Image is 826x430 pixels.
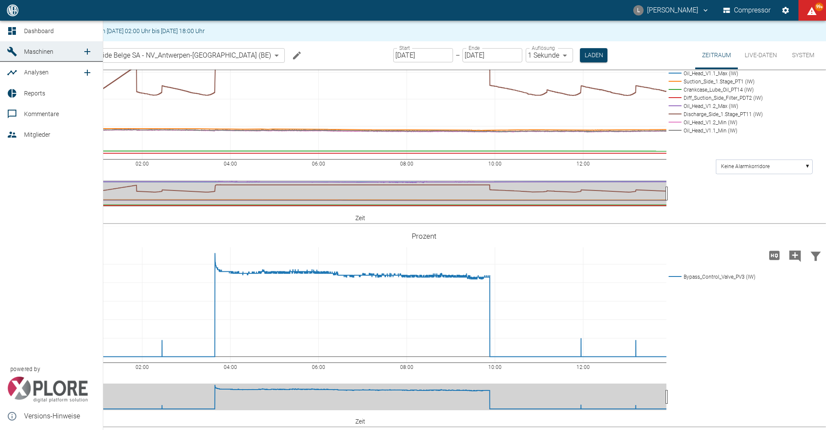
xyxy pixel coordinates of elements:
button: Daten filtern [805,244,826,267]
div: Wartungsarbeiten von [DATE] 02:00 Uhr bis [DATE] 18:00 Uhr [46,23,205,39]
a: new /machines [79,43,96,60]
label: Start [399,44,410,52]
button: System [784,41,823,69]
button: Laden [580,48,607,62]
span: Kommentare [24,111,59,117]
label: Ende [468,44,480,52]
button: Einstellungen [778,3,793,18]
div: 1 Sekunde [526,48,573,62]
a: 13.0007/1_Air Liquide Belge SA - NV_Antwerpen-[GEOGRAPHIC_DATA] (BE) [32,50,271,61]
button: Machine bearbeiten [288,47,305,64]
input: DD.MM.YYYY [393,48,453,62]
img: Xplore Logo [7,377,88,402]
button: luca.corigliano@neuman-esser.com [632,3,711,18]
p: – [456,50,460,60]
span: Reports [24,90,45,97]
span: Maschinen [24,48,53,55]
span: Versions-Hinweise [24,411,96,421]
span: powered by [10,365,40,373]
button: Compressor [721,3,773,18]
label: Auflösung [532,44,555,52]
div: L [633,5,644,15]
input: DD.MM.YYYY [462,48,522,62]
span: Mitglieder [24,131,50,138]
button: Zeitraum [695,41,738,69]
span: 13.0007/1_Air Liquide Belge SA - NV_Antwerpen-[GEOGRAPHIC_DATA] (BE) [46,50,271,60]
span: Hohe Auflösung [764,251,785,259]
span: 99+ [815,3,823,11]
text: Keine Alarmkorridore [721,163,770,169]
span: Dashboard [24,28,54,34]
button: Live-Daten [738,41,784,69]
button: Kommentar hinzufügen [785,244,805,267]
img: logo [6,4,19,16]
a: new /analyses/list/0 [79,64,96,81]
span: Analysen [24,69,49,76]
